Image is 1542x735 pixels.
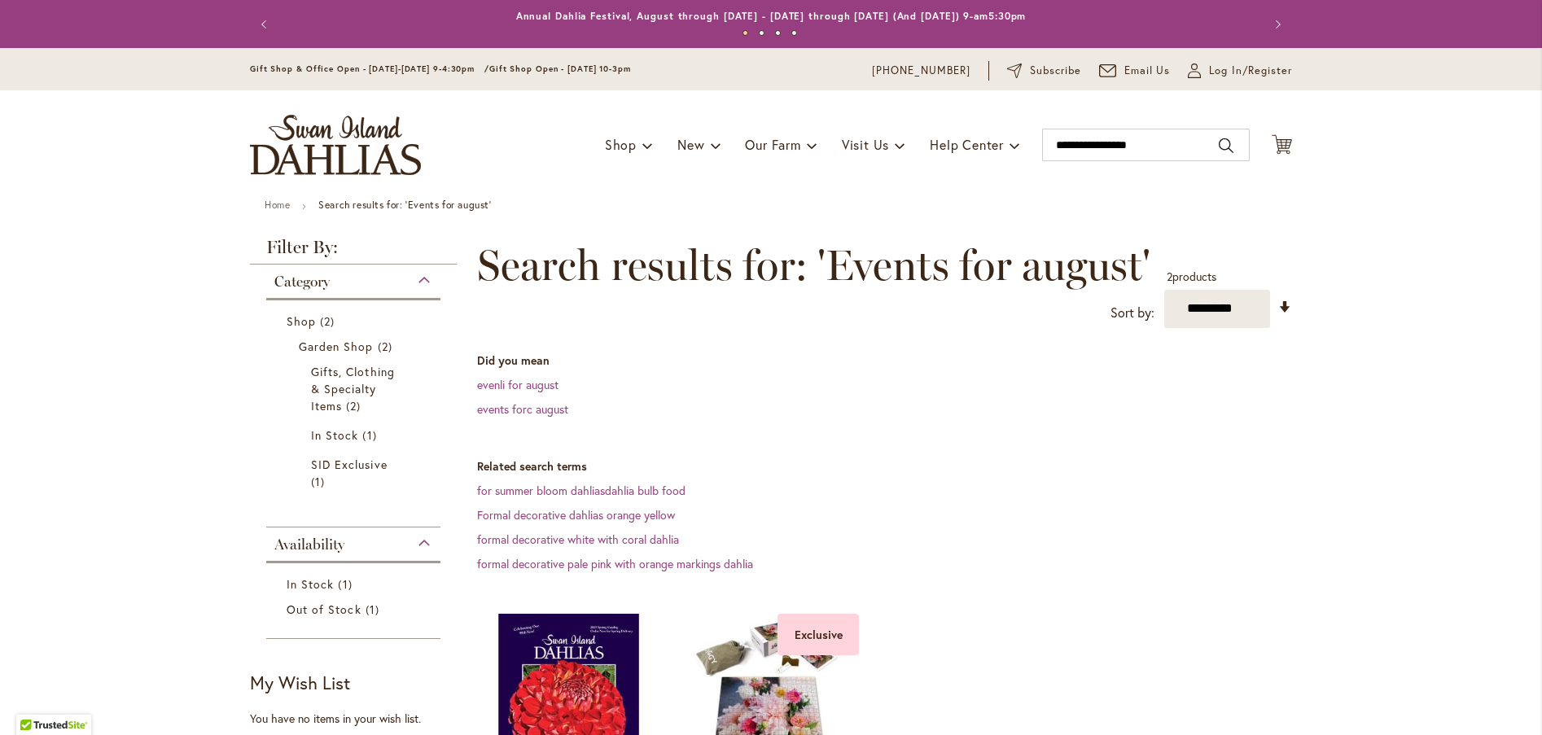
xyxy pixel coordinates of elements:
[477,483,686,498] a: for summer bloom dahliasdahlia bulb food
[1259,8,1292,41] button: Next
[1188,63,1292,79] a: Log In/Register
[311,427,400,444] a: In Stock
[311,473,329,490] span: 1
[250,115,421,175] a: store logo
[287,576,334,592] span: In Stock
[477,401,568,417] a: events forc august
[477,241,1150,290] span: Search results for: 'Events for august'
[274,273,330,291] span: Category
[362,427,380,444] span: 1
[265,199,290,211] a: Home
[477,507,675,523] a: Formal decorative dahlias orange yellow
[311,364,395,413] span: Gifts, Clothing & Specialty Items
[311,456,400,490] a: SID Exclusive
[287,601,424,618] a: Out of Stock 1
[775,30,781,36] button: 3 of 4
[287,575,424,593] a: In Stock 1
[311,427,358,443] span: In Stock
[477,458,1292,475] dt: Related search terms
[378,338,396,355] span: 2
[287,313,316,329] span: Shop
[477,352,1292,369] dt: Did you mean
[250,8,283,41] button: Previous
[477,377,559,392] a: evenli for august
[477,556,753,571] a: formal decorative pale pink with orange markings dahlia
[287,313,424,330] a: Shop
[1167,264,1216,290] p: products
[274,536,344,553] span: Availability
[250,238,457,265] strong: Filter By:
[677,136,704,153] span: New
[477,532,679,547] a: formal decorative white with coral dahlia
[366,601,383,618] span: 1
[1099,63,1171,79] a: Email Us
[318,199,491,211] strong: Search results for: 'Events for august'
[338,575,356,593] span: 1
[1007,63,1081,79] a: Subscribe
[299,338,412,355] a: Garden Shop
[842,136,889,153] span: Visit Us
[872,63,970,79] a: [PHONE_NUMBER]
[250,711,467,727] div: You have no items in your wish list.
[346,397,365,414] span: 2
[1111,298,1154,328] label: Sort by:
[745,136,800,153] span: Our Farm
[1209,63,1292,79] span: Log In/Register
[759,30,764,36] button: 2 of 4
[311,457,388,472] span: SID Exclusive
[1167,269,1172,284] span: 2
[250,671,350,694] strong: My Wish List
[287,602,361,617] span: Out of Stock
[743,30,748,36] button: 1 of 4
[311,363,400,414] a: Gifts, Clothing &amp; Specialty Items
[1030,63,1081,79] span: Subscribe
[930,136,1004,153] span: Help Center
[299,339,374,354] span: Garden Shop
[605,136,637,153] span: Shop
[791,30,797,36] button: 4 of 4
[516,10,1027,22] a: Annual Dahlia Festival, August through [DATE] - [DATE] through [DATE] (And [DATE]) 9-am5:30pm
[320,313,339,330] span: 2
[489,63,631,74] span: Gift Shop Open - [DATE] 10-3pm
[250,63,489,74] span: Gift Shop & Office Open - [DATE]-[DATE] 9-4:30pm /
[1124,63,1171,79] span: Email Us
[778,614,859,655] div: Exclusive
